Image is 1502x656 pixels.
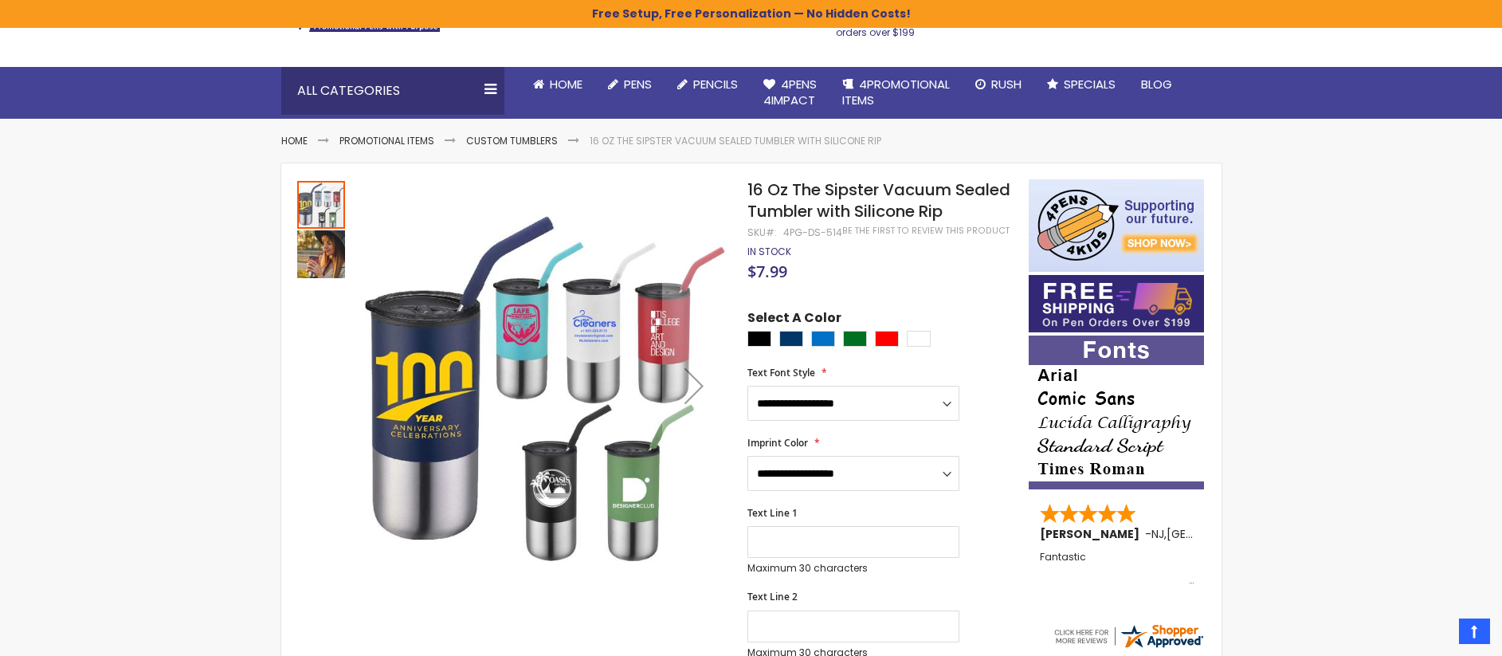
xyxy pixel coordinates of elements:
a: Home [281,134,308,147]
div: Next [662,179,726,593]
div: Navy Blue [779,331,803,347]
a: Rush [963,67,1034,102]
div: Fantastic [1040,552,1194,586]
a: Custom Tumblers [466,134,558,147]
div: Availability [747,246,791,258]
a: 4pens.com certificate URL [1052,640,1205,654]
span: 4Pens 4impact [763,76,817,108]
span: Home [550,76,582,92]
div: White [907,331,931,347]
a: Pencils [665,67,751,102]
p: Maximum 30 characters [747,562,959,575]
li: 16 Oz The Sipster Vacuum Sealed Tumbler with Silicone Rip [590,135,881,147]
a: 4PROMOTIONALITEMS [829,67,963,119]
img: 16 Oz The Sipster Vacuum Sealed Tumbler with Silicone Rip [363,202,727,566]
span: Pens [624,76,652,92]
img: 4pens.com widget logo [1052,622,1205,650]
span: NJ [1151,526,1164,542]
span: 4PROMOTIONAL ITEMS [842,76,950,108]
a: Home [520,67,595,102]
span: $7.99 [747,261,787,282]
span: Text Line 2 [747,590,798,603]
a: Specials [1034,67,1128,102]
span: Imprint Color [747,436,808,450]
a: Top [1459,619,1490,644]
div: Blue Light [811,331,835,347]
span: [PERSON_NAME] [1040,526,1145,542]
img: font-personalization-examples [1029,336,1204,489]
span: In stock [747,245,791,258]
div: Black [747,331,771,347]
div: Green [843,331,867,347]
a: 4Pens4impact [751,67,829,119]
a: Promotional Items [339,134,434,147]
a: Blog [1128,67,1185,102]
div: 16 Oz The Sipster Vacuum Sealed Tumbler with Silicone Rip [297,179,347,229]
img: 4pens 4 kids [1029,179,1204,272]
span: Blog [1141,76,1172,92]
img: 16 Oz The Sipster Vacuum Sealed Tumbler with Silicone Rip [297,230,345,278]
strong: SKU [747,226,777,239]
span: Specials [1064,76,1116,92]
span: - , [1145,526,1284,542]
a: Be the first to review this product [842,225,1010,237]
div: All Categories [281,67,504,115]
span: 16 Oz The Sipster Vacuum Sealed Tumbler with Silicone Rip [747,179,1010,222]
div: 4PG-DS-514 [783,226,842,239]
div: 16 Oz The Sipster Vacuum Sealed Tumbler with Silicone Rip [297,229,345,278]
span: Text Line 1 [747,506,798,520]
span: [GEOGRAPHIC_DATA] [1167,526,1284,542]
span: Pencils [693,76,738,92]
span: Rush [991,76,1022,92]
span: Text Font Style [747,366,815,379]
a: Pens [595,67,665,102]
img: Free shipping on orders over $199 [1029,275,1204,332]
div: Red [875,331,899,347]
span: Select A Color [747,309,841,331]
